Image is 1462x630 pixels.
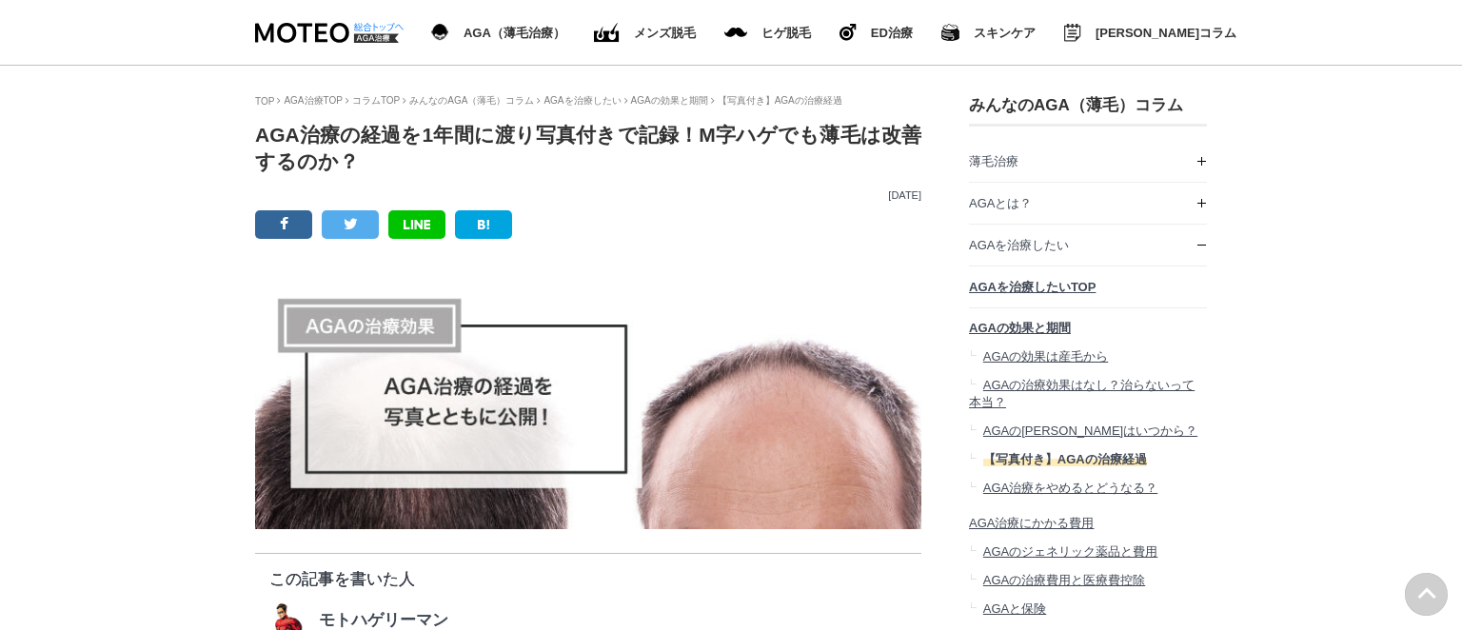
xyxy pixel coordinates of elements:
a: 薄毛治療 [969,141,1207,182]
a: AGAの治療費用と医療費控除 [969,566,1207,595]
img: MOTEO AGA [255,23,399,43]
span: AGA（薄毛治療） [464,27,565,39]
a: AGAのジェネリック薬品と費用 [969,538,1207,566]
span: AGAを治療したい [969,238,1069,252]
span: AGA治療をやめるとどうなる？ [983,481,1157,495]
a: AGAを治療したい [969,225,1207,266]
img: AGAの治療経過を写真とともに公開！ [255,253,921,529]
a: 【写真付き】AGAの治療経過 [969,445,1147,474]
a: メンズ脱毛 ヒゲ脱毛 [724,23,811,43]
span: AGAとは？ [969,196,1032,210]
span: AGAの[PERSON_NAME]はいつから？ [983,423,1197,438]
span: [PERSON_NAME]コラム [1096,27,1236,39]
a: ED（勃起不全）治療 メンズ脱毛 [594,19,696,47]
span: メンズ脱毛 [634,27,696,39]
h1: AGA治療の経過を1年間に渡り写真付きで記録！M字ハゲでも薄毛は改善するのか？ [255,122,921,175]
p: [DATE] [255,189,921,201]
img: AGA（薄毛治療） [431,24,449,41]
span: AGAの治療費用と医療費控除 [983,573,1145,587]
span: AGAのジェネリック薬品と費用 [983,544,1157,559]
a: AGAと保険 [969,595,1207,623]
span: AGAの効果と期間 [969,321,1071,335]
img: LINE [404,220,431,229]
img: 総合トップへ [353,23,405,31]
img: B! [478,220,489,229]
span: 【写真付き】AGAの治療経過 [983,452,1147,466]
a: AGA（薄毛治療） AGA（薄毛治療） [431,20,565,45]
a: AGA治療にかかる費用 [969,502,1207,538]
img: ヒゲ脱毛 [840,24,857,41]
h3: みんなのAGA（薄毛）コラム [969,94,1207,116]
span: スキンケア [974,27,1036,39]
a: AGAの[PERSON_NAME]はいつから？ [969,417,1207,445]
a: AGAの効果と期間 [969,308,1207,344]
span: AGAの効果は産毛から [983,349,1108,364]
img: PAGE UP [1405,573,1448,616]
span: AGAを治療したいTOP [969,280,1096,294]
a: AGA治療TOP [284,95,343,106]
img: メンズ脱毛 [724,28,747,37]
a: AGA治療をやめるとどうなる？ [969,474,1207,502]
span: ED治療 [871,27,913,39]
a: みんなのMOTEOコラム [PERSON_NAME]コラム [1064,20,1236,46]
a: AGAの効果は産毛から [969,343,1207,371]
p: この記事を書いた人 [269,568,907,590]
a: AGAの効果と期間 [631,95,708,106]
a: ヒゲ脱毛 ED治療 [840,20,913,45]
a: みんなのAGA（薄毛）コラム [409,95,534,106]
a: AGAを治療したいTOP [969,266,1207,307]
span: 薄毛治療 [969,154,1018,168]
a: TOP [255,96,274,107]
span: AGA治療にかかる費用 [969,516,1094,530]
a: AGAとは？ [969,183,1207,224]
a: AGAを治療したい [543,95,621,106]
span: ヒゲ脱毛 [761,27,811,39]
li: 【写真付き】AGAの治療経過 [711,94,842,108]
a: スキンケア [941,20,1036,45]
span: AGAの治療効果はなし？治らないって本当？ [969,378,1195,409]
a: AGAの治療効果はなし？治らないって本当？ [969,371,1207,417]
a: コラムTOP [352,95,400,106]
img: ED（勃起不全）治療 [594,23,620,43]
span: AGAと保険 [983,601,1046,616]
img: みんなのMOTEOコラム [1064,24,1081,42]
